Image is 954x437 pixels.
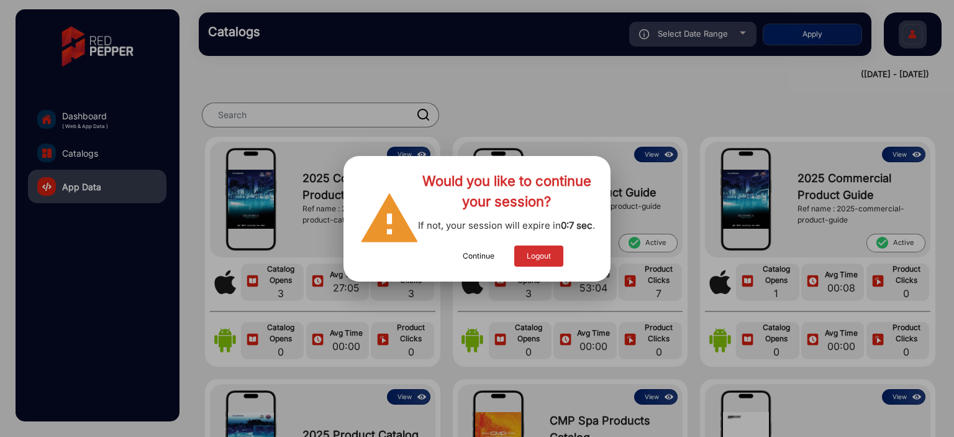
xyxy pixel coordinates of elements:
mat-icon: warning [358,188,418,250]
button: Logout [514,246,563,267]
strong: 0:7 sec [561,219,593,231]
p: If not, your session will expire in . [417,218,596,233]
p: Would you like to continue your session? [417,171,596,212]
button: Continue [450,246,507,267]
